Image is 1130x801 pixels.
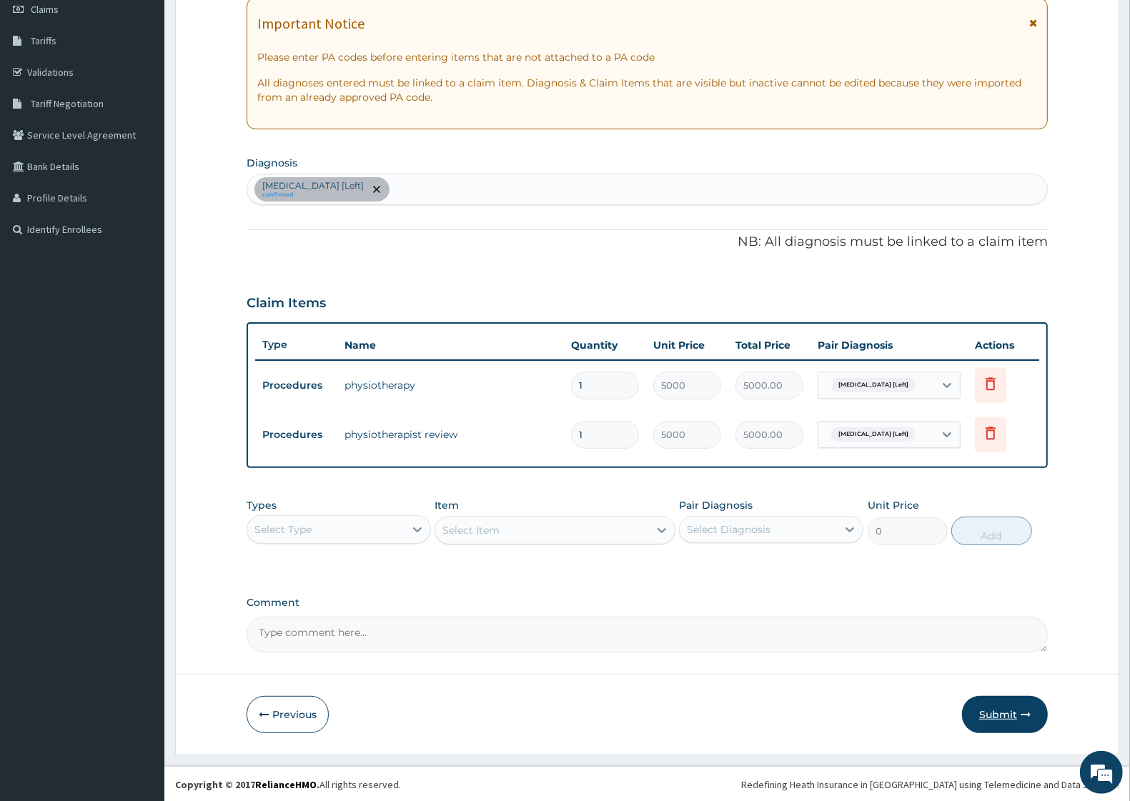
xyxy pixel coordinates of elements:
[337,420,564,449] td: physiotherapist review
[868,498,919,512] label: Unit Price
[262,180,364,191] p: [MEDICAL_DATA] [Left]
[83,180,197,324] span: We're online!
[26,71,58,107] img: d_794563401_company_1708531726252_794563401
[564,331,646,359] th: Quantity
[811,331,968,359] th: Pair Diagnosis
[255,332,337,358] th: Type
[962,696,1048,733] button: Submit
[31,3,59,16] span: Claims
[831,427,916,442] span: [MEDICAL_DATA] [Left]
[247,156,297,170] label: Diagnosis
[337,371,564,399] td: physiotherapy
[247,296,326,312] h3: Claim Items
[74,80,240,99] div: Chat with us now
[262,191,364,199] small: confirmed
[255,422,337,448] td: Procedures
[257,50,1037,64] p: Please enter PA codes before entering items that are not attached to a PA code
[175,778,319,791] strong: Copyright © 2017 .
[646,331,728,359] th: Unit Price
[247,233,1048,252] p: NB: All diagnosis must be linked to a claim item
[234,7,269,41] div: Minimize live chat window
[257,16,365,31] h1: Important Notice
[370,183,383,196] span: remove selection option
[31,34,56,47] span: Tariffs
[968,331,1039,359] th: Actions
[687,522,770,537] div: Select Diagnosis
[337,331,564,359] th: Name
[255,372,337,399] td: Procedures
[951,517,1031,545] button: Add
[257,76,1037,104] p: All diagnoses entered must be linked to a claim item. Diagnosis & Claim Items that are visible bu...
[31,97,104,110] span: Tariff Negotiation
[255,778,317,791] a: RelianceHMO
[831,378,916,392] span: [MEDICAL_DATA] [Left]
[741,777,1119,792] div: Redefining Heath Insurance in [GEOGRAPHIC_DATA] using Telemedicine and Data Science!
[247,499,277,512] label: Types
[728,331,811,359] th: Total Price
[247,696,329,733] button: Previous
[247,597,1048,609] label: Comment
[435,498,459,512] label: Item
[679,498,753,512] label: Pair Diagnosis
[254,522,312,537] div: Select Type
[7,390,272,440] textarea: Type your message and hit 'Enter'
